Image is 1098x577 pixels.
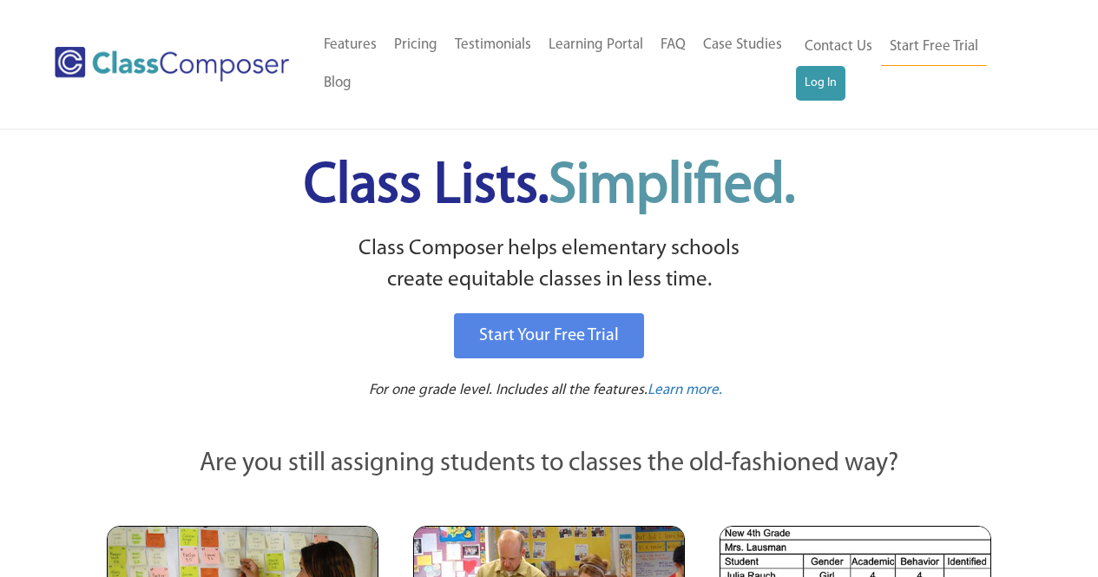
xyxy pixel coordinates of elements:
[796,66,845,101] a: Log In
[881,28,987,67] a: Start Free Trial
[446,26,540,64] a: Testimonials
[304,159,795,215] span: Class Lists.
[796,28,1030,101] nav: Header Menu
[479,327,619,344] span: Start Your Free Trial
[648,383,722,397] span: Learn more.
[369,383,648,397] span: For one grade level. Includes all the features.
[454,313,644,358] a: Start Your Free Trial
[648,380,722,402] a: Learn more.
[104,233,995,297] p: Class Composer helps elementary schools create equitable classes in less time.
[315,26,796,102] nav: Header Menu
[315,64,360,102] a: Blog
[385,26,446,64] a: Pricing
[55,47,289,82] img: Class Composer
[540,26,652,64] a: Learning Portal
[315,26,385,64] a: Features
[694,26,791,64] a: Case Studies
[107,445,992,483] p: Are you still assigning students to classes the old-fashioned way?
[652,26,694,64] a: FAQ
[796,28,881,66] a: Contact Us
[549,159,795,215] span: Simplified.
